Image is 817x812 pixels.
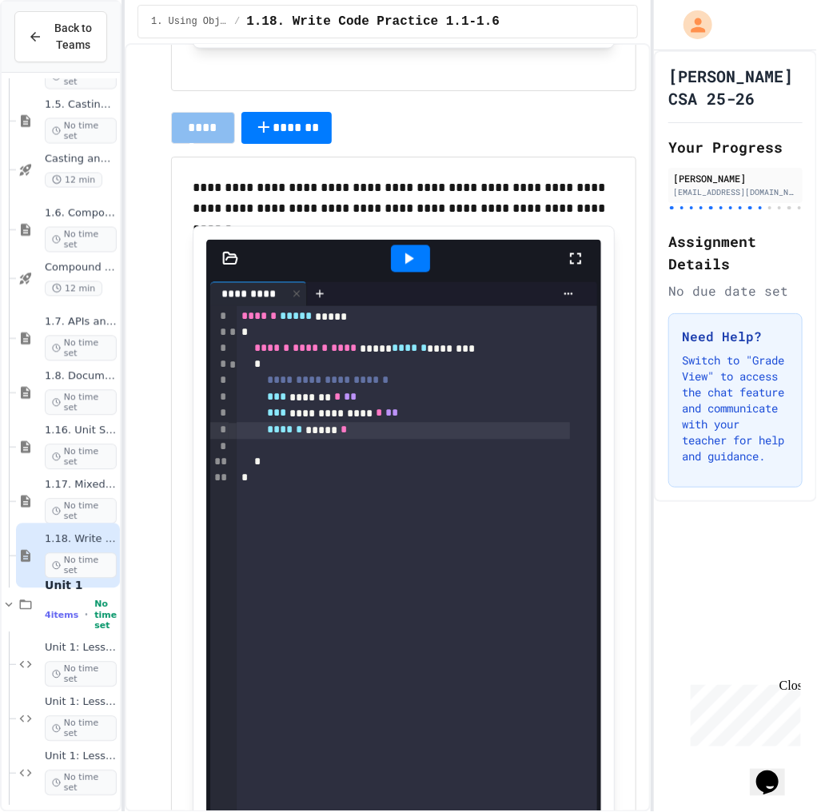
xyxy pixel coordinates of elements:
[45,662,117,687] span: No time set
[45,642,117,655] span: Unit 1: Lesson 2 Coding Activity 2
[6,6,110,101] div: Chat with us now!Close
[684,679,801,746] iframe: chat widget
[45,173,102,188] span: 12 min
[85,609,88,622] span: •
[45,770,117,796] span: No time set
[246,12,500,31] span: 1.18. Write Code Practice 1.1-1.6
[682,352,789,464] p: Switch to "Grade View" to access the chat feature and communicate with your teacher for help and ...
[45,424,117,438] span: 1.16. Unit Summary 1a (1.1-1.6)
[45,390,117,416] span: No time set
[45,553,117,579] span: No time set
[673,171,798,185] div: [PERSON_NAME]
[94,599,117,631] span: No time set
[45,261,117,275] span: Compound assignment operators - Quiz
[668,136,803,158] h2: Your Progress
[45,750,117,764] span: Unit 1: Lesson 1 - Coding Activity 1
[45,716,117,742] span: No time set
[45,118,117,144] span: No time set
[45,696,117,710] span: Unit 1: Lesson 2 Coding Activity 1
[668,65,803,109] h1: [PERSON_NAME] CSA 25-26
[45,479,117,492] span: 1.17. Mixed Up Code Practice 1.1-1.6
[667,6,716,43] div: My Account
[682,327,789,346] h3: Need Help?
[234,15,240,28] span: /
[45,579,117,593] span: Unit 1
[45,98,117,112] span: 1.5. Casting and Ranges of Values
[45,336,117,361] span: No time set
[45,281,102,297] span: 12 min
[45,316,117,329] span: 1.7. APIs and Libraries
[45,153,117,166] span: Casting and Ranges of variables - Quiz
[750,748,801,796] iframe: chat widget
[45,444,117,470] span: No time set
[45,611,78,621] span: 4 items
[151,15,228,28] span: 1. Using Objects and Methods
[668,230,803,275] h2: Assignment Details
[14,11,107,62] button: Back to Teams
[45,207,117,221] span: 1.6. Compound Assignment Operators
[45,533,117,547] span: 1.18. Write Code Practice 1.1-1.6
[52,20,94,54] span: Back to Teams
[45,499,117,524] span: No time set
[673,186,798,198] div: [EMAIL_ADDRESS][DOMAIN_NAME]
[45,370,117,384] span: 1.8. Documentation with Comments and Preconditions
[668,281,803,301] div: No due date set
[45,227,117,253] span: No time set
